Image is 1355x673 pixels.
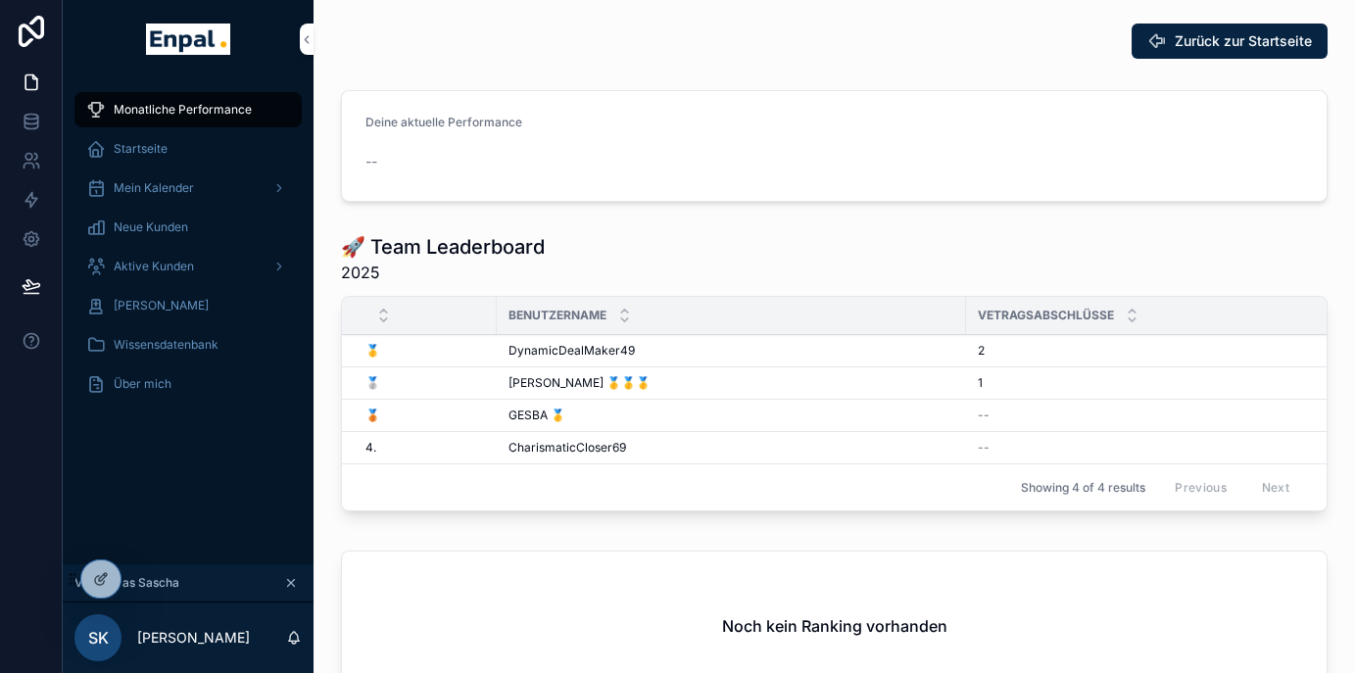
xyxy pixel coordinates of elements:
a: Mein Kalender [74,170,302,206]
span: -- [978,440,990,456]
span: 2025 [341,261,545,284]
span: Über mich [114,376,171,392]
p: [PERSON_NAME] [137,628,250,648]
span: 🥈 [365,375,380,391]
span: Viewing as Sascha [74,575,179,591]
span: 1 [978,375,983,391]
a: 4. [365,440,485,456]
span: Benutzername [508,308,606,323]
a: GESBA 🥇 [508,408,954,423]
span: DynamicDealMaker49 [508,343,635,359]
button: Zurück zur Startseite [1132,24,1328,59]
span: Monatliche Performance [114,102,252,118]
a: Wissensdatenbank [74,327,302,362]
a: DynamicDealMaker49 [508,343,954,359]
a: Monatliche Performance [74,92,302,127]
span: Zurück zur Startseite [1175,31,1312,51]
div: scrollable content [63,78,314,427]
span: Vetragsabschlüsse [978,308,1114,323]
a: 🥇 [365,343,485,359]
span: [PERSON_NAME] [114,298,209,313]
span: GESBA 🥇 [508,408,565,423]
a: Startseite [74,131,302,167]
a: Über mich [74,366,302,402]
img: App logo [146,24,229,55]
h2: Noch kein Ranking vorhanden [722,614,947,638]
span: 🥉 [365,408,380,423]
span: Wissensdatenbank [114,337,218,353]
a: [PERSON_NAME] [74,288,302,323]
a: Aktive Kunden [74,249,302,284]
span: SK [88,626,109,649]
span: Aktive Kunden [114,259,194,274]
span: Deine aktuelle Performance [365,115,522,129]
span: CharismaticCloser69 [508,440,626,456]
span: 🥇 [365,343,380,359]
span: -- [978,408,990,423]
span: Showing 4 of 4 results [1021,480,1145,496]
span: Neue Kunden [114,219,188,235]
span: 2 [978,343,985,359]
span: Startseite [114,141,168,157]
span: Mein Kalender [114,180,194,196]
a: 🥉 [365,408,485,423]
a: 🥈 [365,375,485,391]
span: 4. [365,440,376,456]
a: CharismaticCloser69 [508,440,954,456]
a: Neue Kunden [74,210,302,245]
a: [PERSON_NAME] 🥇🥇🥇 [508,375,954,391]
span: [PERSON_NAME] 🥇🥇🥇 [508,375,651,391]
span: -- [365,152,377,171]
h1: 🚀 Team Leaderboard [341,233,545,261]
